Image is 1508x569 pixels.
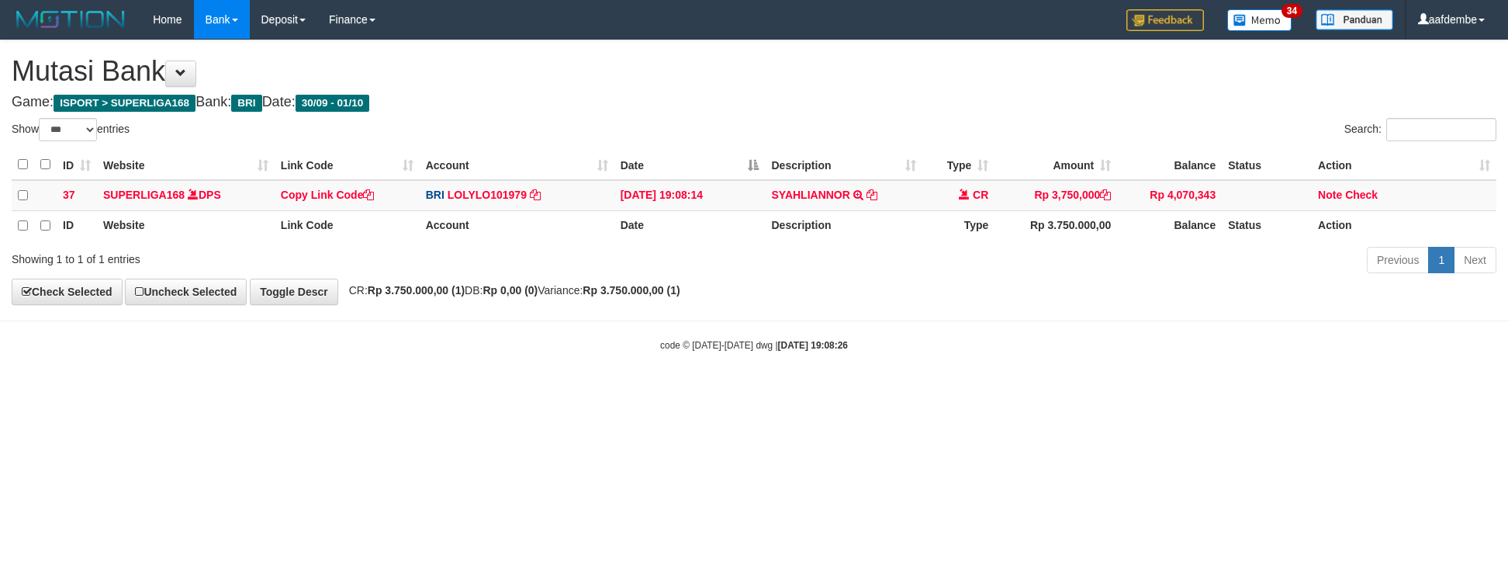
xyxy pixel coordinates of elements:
th: Account [420,210,614,241]
td: [DATE] 19:08:14 [614,180,766,211]
th: Date [614,210,766,241]
th: Description [765,210,922,241]
th: Account: activate to sort column ascending [420,150,614,180]
a: 1 [1428,247,1454,273]
th: Action: activate to sort column ascending [1312,150,1496,180]
a: Check [1345,189,1378,201]
span: BRI [426,189,444,201]
h4: Game: Bank: Date: [12,95,1496,110]
strong: Rp 3.750.000,00 (1) [583,284,680,297]
th: ID [57,210,97,241]
th: Link Code: activate to sort column ascending [275,150,420,180]
th: Date: activate to sort column descending [614,150,766,180]
a: SYAHLIANNOR [771,189,849,201]
th: Type: activate to sort column ascending [922,150,994,180]
label: Search: [1344,118,1496,141]
th: Link Code [275,210,420,241]
small: code © [DATE]-[DATE] dwg | [660,340,848,351]
span: 34 [1281,4,1302,18]
span: 30/09 - 01/10 [296,95,370,112]
strong: Rp 3.750.000,00 (1) [368,284,465,297]
select: Showentries [39,118,97,141]
a: Check Selected [12,279,123,305]
th: Type [922,210,994,241]
th: ID: activate to sort column ascending [57,150,97,180]
th: Website: activate to sort column ascending [97,150,275,180]
span: CR [973,189,988,201]
td: Rp 3,750,000 [994,180,1117,211]
strong: Rp 0,00 (0) [482,284,538,297]
a: Toggle Descr [250,279,338,305]
label: Show entries [12,118,130,141]
td: Rp 4,070,343 [1117,180,1222,211]
td: DPS [97,180,275,211]
th: Website [97,210,275,241]
span: ISPORT > SUPERLIGA168 [54,95,195,112]
a: Copy Rp 3,750,000 to clipboard [1100,189,1111,201]
img: Feedback.jpg [1126,9,1204,31]
a: Previous [1367,247,1429,273]
span: BRI [231,95,261,112]
h1: Mutasi Bank [12,56,1496,87]
th: Amount: activate to sort column ascending [994,150,1117,180]
a: Copy LOLYLO101979 to clipboard [530,189,541,201]
strong: [DATE] 19:08:26 [778,340,848,351]
a: Next [1454,247,1496,273]
a: Copy SYAHLIANNOR to clipboard [866,189,877,201]
div: Showing 1 to 1 of 1 entries [12,245,617,267]
span: 37 [63,189,75,201]
img: panduan.png [1316,9,1393,30]
span: CR: DB: Variance: [341,284,680,297]
th: Balance [1117,210,1222,241]
input: Search: [1386,118,1496,141]
th: Balance [1117,150,1222,180]
a: Uncheck Selected [125,279,247,305]
img: Button%20Memo.svg [1227,9,1292,31]
a: LOLYLO101979 [448,189,527,201]
th: Status [1222,150,1312,180]
th: Rp 3.750.000,00 [994,210,1117,241]
a: SUPERLIGA168 [103,189,185,201]
th: Status [1222,210,1312,241]
a: Note [1318,189,1342,201]
th: Description: activate to sort column ascending [765,150,922,180]
th: Action [1312,210,1496,241]
img: MOTION_logo.png [12,8,130,31]
a: Copy Link Code [281,189,375,201]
